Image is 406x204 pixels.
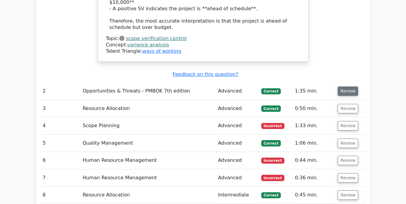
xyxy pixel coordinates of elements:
div: Topic: [106,36,300,42]
a: variance analysis [127,42,169,48]
td: 4 [40,117,80,134]
td: 1:35 min. [293,83,336,100]
td: 1:33 min. [293,117,336,134]
span: Correct [261,192,281,198]
td: Intermediate [215,187,259,204]
td: 0:45 min. [293,187,336,204]
button: Review [338,173,358,183]
td: Quality Management [80,135,215,152]
td: Resource Allocation [80,187,215,204]
td: Human Resource Management [80,169,215,187]
a: Feedback on this question? [172,71,238,77]
button: Review [338,86,358,96]
span: Correct [261,105,281,111]
td: Scope Planning [80,117,215,134]
td: 6 [40,152,80,169]
td: 1:06 min. [293,135,336,152]
td: Advanced [215,135,259,152]
button: Review [338,104,358,113]
span: Incorrect [261,123,284,129]
td: 2 [40,83,80,100]
td: 3 [40,100,80,117]
a: scope verification control [126,36,187,41]
td: 0:50 min. [293,100,336,117]
td: Advanced [215,169,259,187]
button: Review [338,121,358,130]
td: 8 [40,187,80,204]
td: Advanced [215,117,259,134]
td: 0:44 min. [293,152,336,169]
td: Advanced [215,100,259,117]
td: 5 [40,135,80,152]
div: Concept: [106,42,300,48]
td: 0:36 min. [293,169,336,187]
span: Incorrect [261,175,284,181]
td: 7 [40,169,80,187]
span: Correct [261,88,281,94]
td: Opportunities & Threats - PMBOK 7th edition [80,83,215,100]
button: Review [338,190,358,200]
span: Correct [261,140,281,146]
a: ways of working [142,48,181,54]
div: Talent Triangle: [106,36,300,54]
td: Advanced [215,83,259,100]
td: Resource Allocation [80,100,215,117]
span: Incorrect [261,158,284,164]
td: Advanced [215,152,259,169]
button: Review [338,156,358,165]
button: Review [338,139,358,148]
td: Human Resource Management [80,152,215,169]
